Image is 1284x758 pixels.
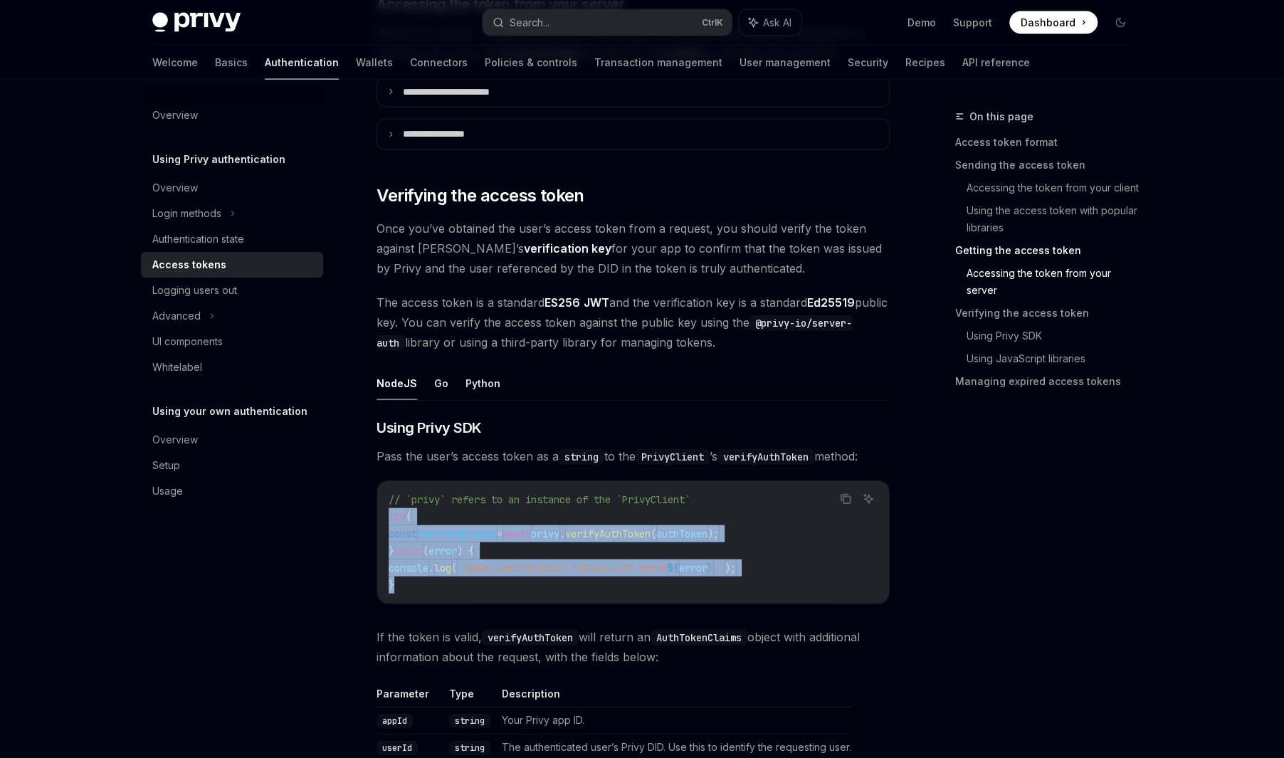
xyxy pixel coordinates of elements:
[497,527,502,540] span: =
[502,527,531,540] span: await
[565,527,651,540] span: verifyAuthToken
[141,102,323,128] a: Overview
[141,252,323,278] a: Access tokens
[152,256,226,273] div: Access tokens
[377,687,443,707] th: Parameter
[763,16,791,30] span: Ask AI
[962,46,1030,80] a: API reference
[1009,11,1098,34] a: Dashboard
[356,46,393,80] a: Wallets
[434,367,448,400] button: Go
[668,562,679,574] span: ${
[377,418,482,438] span: Using Privy SDK
[394,544,423,557] span: catch
[141,278,323,303] a: Logging users out
[656,527,707,540] span: authToken
[152,359,202,376] div: Whitelabel
[451,562,457,574] span: (
[584,295,609,310] a: JWT
[152,483,183,500] div: Usage
[141,478,323,504] a: Usage
[141,453,323,478] a: Setup
[389,493,690,506] span: // `privy` refers to an instance of the `PrivyClient`
[152,205,221,222] div: Login methods
[636,449,710,465] code: PrivyClient
[967,325,1143,347] a: Using Privy SDK
[428,562,434,574] span: .
[152,403,307,420] h5: Using your own authentication
[152,231,244,248] div: Authentication state
[651,527,656,540] span: (
[406,510,411,523] span: {
[594,46,722,80] a: Transaction management
[377,741,418,755] code: userId
[955,239,1143,262] a: Getting the access token
[449,741,490,755] code: string
[907,16,936,30] a: Demo
[859,490,878,508] button: Ask AI
[725,562,736,574] span: );
[152,107,198,124] div: Overview
[955,154,1143,177] a: Sending the access token
[417,527,497,540] span: verifiedClaims
[531,527,559,540] span: privy
[141,427,323,453] a: Overview
[740,46,831,80] a: User management
[955,370,1143,393] a: Managing expired access tokens
[377,714,413,728] code: appId
[152,333,223,350] div: UI components
[434,562,451,574] span: log
[457,562,668,574] span: `Token verification failed with error
[389,510,406,523] span: try
[141,226,323,252] a: Authentication state
[836,490,855,508] button: Copy the contents from the code block
[707,527,719,540] span: );
[389,579,394,591] span: }
[496,687,851,707] th: Description
[141,329,323,354] a: UI components
[969,108,1033,125] span: On this page
[152,307,201,325] div: Advanced
[152,457,180,474] div: Setup
[482,630,579,646] code: verifyAuthToken
[559,527,565,540] span: .
[141,354,323,380] a: Whitelabel
[428,544,457,557] span: error
[707,562,713,574] span: }
[651,630,747,646] code: AuthTokenClaims
[410,46,468,80] a: Connectors
[423,544,428,557] span: (
[510,14,549,31] div: Search...
[679,562,707,574] span: error
[377,367,417,400] button: NodeJS
[389,527,417,540] span: const
[483,10,732,36] button: Search...CtrlK
[559,449,604,465] code: string
[739,10,801,36] button: Ask AI
[967,347,1143,370] a: Using JavaScript libraries
[389,544,394,557] span: }
[457,544,474,557] span: ) {
[496,707,851,734] td: Your Privy app ID.
[265,46,339,80] a: Authentication
[389,562,428,574] span: console
[377,219,890,278] span: Once you’ve obtained the user’s access token from a request, you should verify the token against ...
[955,302,1143,325] a: Verifying the access token
[485,46,577,80] a: Policies & controls
[544,295,580,310] a: ES256
[377,446,890,466] span: Pass the user’s access token as a to the ’s method:
[152,431,198,448] div: Overview
[377,315,852,351] code: @privy-io/server-auth
[465,367,500,400] button: Python
[215,46,248,80] a: Basics
[717,449,814,465] code: verifyAuthToken
[524,241,611,256] strong: verification key
[152,13,241,33] img: dark logo
[1021,16,1075,30] span: Dashboard
[152,151,285,168] h5: Using Privy authentication
[141,175,323,201] a: Overview
[377,184,584,207] span: Verifying the access token
[449,714,490,728] code: string
[807,295,855,310] a: Ed25519
[377,627,890,667] span: If the token is valid, will return an object with additional information about the request, with ...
